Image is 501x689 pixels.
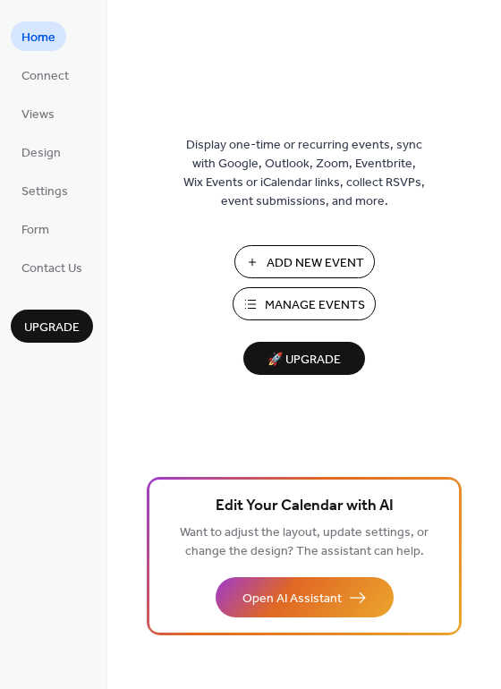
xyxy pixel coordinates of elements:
[254,348,354,372] span: 🚀 Upgrade
[21,29,55,47] span: Home
[11,214,60,243] a: Form
[21,221,49,240] span: Form
[233,287,376,320] button: Manage Events
[234,245,375,278] button: Add New Event
[11,98,65,128] a: Views
[216,577,394,617] button: Open AI Assistant
[21,67,69,86] span: Connect
[183,136,425,211] span: Display one-time or recurring events, sync with Google, Outlook, Zoom, Eventbrite, Wix Events or ...
[11,252,93,282] a: Contact Us
[11,60,80,89] a: Connect
[267,254,364,273] span: Add New Event
[11,21,66,51] a: Home
[242,590,342,608] span: Open AI Assistant
[180,521,429,564] span: Want to adjust the layout, update settings, or change the design? The assistant can help.
[11,175,79,205] a: Settings
[11,310,93,343] button: Upgrade
[11,137,72,166] a: Design
[265,296,365,315] span: Manage Events
[21,106,55,124] span: Views
[24,319,80,337] span: Upgrade
[21,259,82,278] span: Contact Us
[21,144,61,163] span: Design
[243,342,365,375] button: 🚀 Upgrade
[21,183,68,201] span: Settings
[216,494,394,519] span: Edit Your Calendar with AI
